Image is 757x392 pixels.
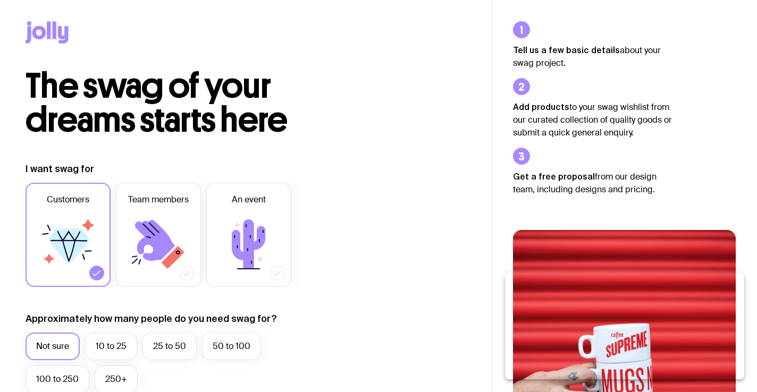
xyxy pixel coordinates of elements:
[142,333,197,360] label: 25 to 50
[128,193,189,206] span: Team members
[85,333,137,360] label: 10 to 25
[26,312,277,325] label: Approximately how many people do you need swag for?
[513,102,569,112] strong: Add products
[513,170,672,196] p: from our design team, including designs and pricing.
[47,193,89,206] span: Customers
[232,193,266,206] span: An event
[513,45,620,55] strong: Tell us a few basic details
[26,65,288,141] span: The swag of your dreams starts here
[202,333,261,360] label: 50 to 100
[513,100,672,139] p: to your swag wishlist from our curated collection of quality goods or submit a quick general enqu...
[513,172,595,181] strong: Get a free proposal
[513,44,672,70] p: about your swag project.
[26,163,94,175] label: I want swag for
[26,333,80,360] label: Not sure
